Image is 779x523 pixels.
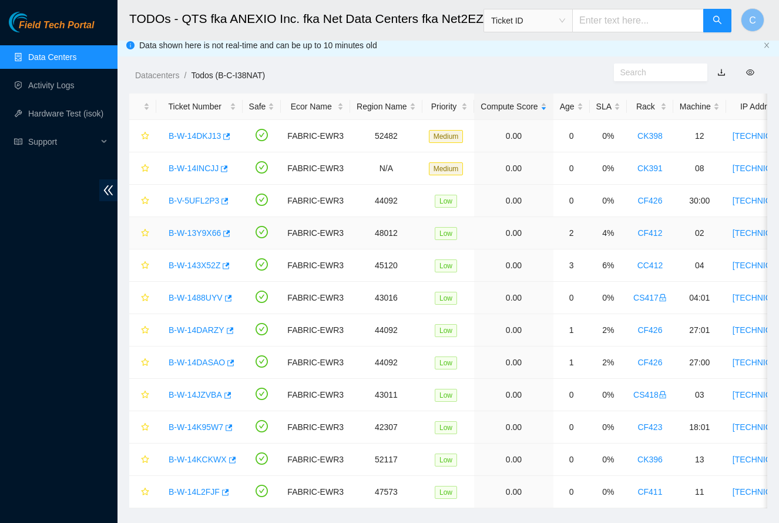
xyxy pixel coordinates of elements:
[169,455,227,464] a: B-W-14KCKWX
[281,444,350,476] td: FABRIC-EWR3
[474,444,553,476] td: 0.00
[435,259,457,272] span: Low
[256,355,268,368] span: check-circle
[673,120,726,152] td: 12
[281,185,350,217] td: FABRIC-EWR3
[281,379,350,411] td: FABRIC-EWR3
[553,185,590,217] td: 0
[435,292,457,305] span: Low
[474,120,553,152] td: 0.00
[741,8,764,32] button: C
[435,357,457,369] span: Low
[256,161,268,174] span: check-circle
[169,261,220,270] a: B-W-143X52Z
[474,379,553,411] td: 0.00
[136,126,150,145] button: star
[673,444,726,476] td: 13
[590,379,627,411] td: 0%
[572,9,704,32] input: Enter text here...
[474,411,553,444] td: 0.00
[169,228,221,238] a: B-W-13Y9X66
[136,385,150,404] button: star
[350,411,422,444] td: 42307
[553,476,590,508] td: 0
[169,358,225,367] a: B-W-14DASAO
[474,152,553,185] td: 0.00
[256,420,268,432] span: check-circle
[136,288,150,307] button: star
[717,68,726,77] a: download
[350,120,422,152] td: 52482
[281,314,350,347] td: FABRIC-EWR3
[28,81,75,90] a: Activity Logs
[169,196,219,205] a: B-V-5UFL2P3
[474,282,553,314] td: 0.00
[637,228,662,238] a: CF412
[141,261,149,271] span: star
[474,347,553,379] td: 0.00
[141,423,149,432] span: star
[435,389,457,402] span: Low
[14,138,22,146] span: read
[637,131,663,141] a: CK398
[28,52,76,62] a: Data Centers
[673,314,726,347] td: 27:01
[350,444,422,476] td: 52117
[553,282,590,314] td: 0
[435,227,457,240] span: Low
[673,282,726,314] td: 04:01
[429,130,464,143] span: Medium
[350,282,422,314] td: 43016
[281,347,350,379] td: FABRIC-EWR3
[169,422,223,432] a: B-W-14K95W7
[429,162,464,175] span: Medium
[590,185,627,217] td: 0%
[553,120,590,152] td: 0
[637,358,662,367] a: CF426
[350,249,422,282] td: 45120
[590,411,627,444] td: 0%
[256,323,268,335] span: check-circle
[28,130,98,154] span: Support
[169,293,223,302] a: B-W-1488UYV
[281,411,350,444] td: FABRIC-EWR3
[637,455,663,464] a: CK396
[136,191,150,210] button: star
[256,226,268,238] span: check-circle
[590,152,627,185] td: 0%
[553,152,590,185] td: 0
[435,324,457,337] span: Low
[659,391,667,399] span: lock
[141,164,149,174] span: star
[184,71,186,80] span: /
[256,258,268,271] span: check-circle
[256,485,268,497] span: check-circle
[136,482,150,501] button: star
[590,444,627,476] td: 0%
[350,185,422,217] td: 44092
[474,249,553,282] td: 0.00
[553,347,590,379] td: 1
[673,476,726,508] td: 11
[136,159,150,178] button: star
[637,196,662,205] a: CF426
[135,71,179,80] a: Datacenters
[637,261,663,270] a: CC412
[281,217,350,249] td: FABRIC-EWR3
[673,249,726,282] td: 04
[136,450,150,469] button: star
[9,21,94,36] a: Akamai TechnologiesField Tech Portal
[256,291,268,303] span: check-circle
[350,379,422,411] td: 43011
[746,68,754,76] span: eye
[350,217,422,249] td: 48012
[350,347,422,379] td: 44092
[673,411,726,444] td: 18:01
[136,224,150,242] button: star
[590,347,627,379] td: 2%
[553,379,590,411] td: 0
[673,185,726,217] td: 30:00
[474,217,553,249] td: 0.00
[256,452,268,465] span: check-circle
[673,217,726,249] td: 02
